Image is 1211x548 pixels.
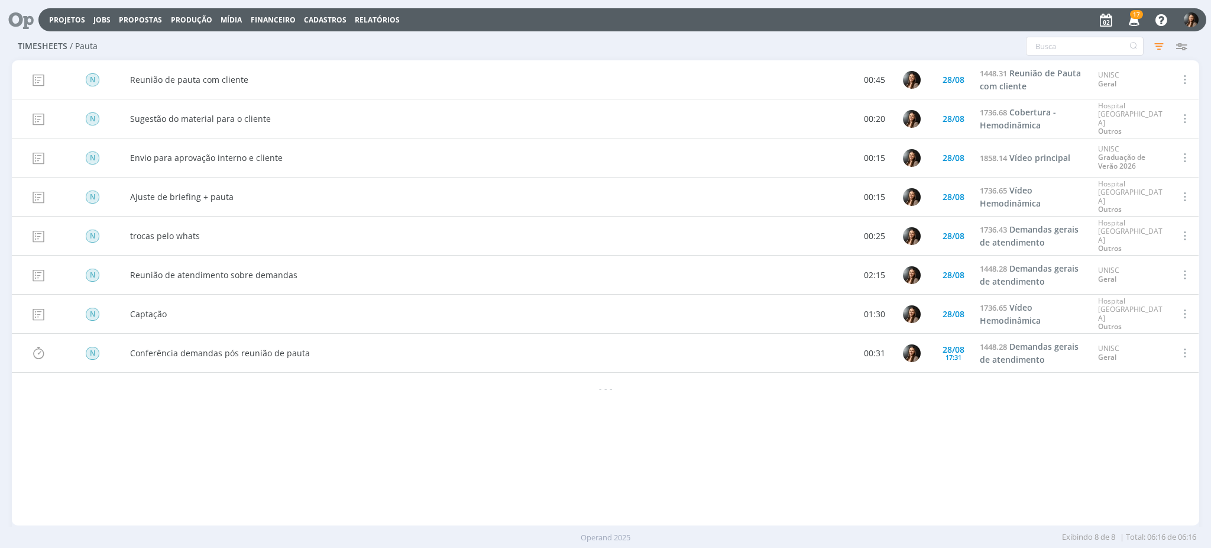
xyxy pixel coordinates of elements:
a: 1448.31Reunião de Pauta com cliente [980,67,1087,93]
img: B [904,110,921,128]
div: 17:31 [946,354,961,360]
a: Projetos [49,15,85,25]
span: Demandas gerais de atendimento [980,263,1079,288]
a: 00:31 [864,347,886,359]
input: Busca [1026,37,1144,56]
div: Hospital [GEOGRAPHIC_DATA] [1099,219,1164,253]
a: Geral [1099,352,1117,362]
div: 28/08 [943,232,964,240]
a: Geral [1099,274,1117,284]
span: 1736.65 [980,303,1008,314]
img: B [1184,12,1199,27]
span: N [86,112,99,125]
div: UNISC [1099,145,1164,170]
button: B [1183,9,1199,30]
a: Outros [1099,204,1122,214]
span: N [86,230,99,243]
a: Graduação de Verão 2026 [1099,153,1146,171]
a: 00:45 [864,73,886,86]
a: 1736.68Cobertura - Hemodinâmica [980,107,1087,132]
div: Hospital [GEOGRAPHIC_DATA] [1099,180,1164,214]
a: 00:25 [864,230,886,242]
div: - - - [12,373,1199,402]
span: N [86,347,99,360]
div: 28/08 [943,193,964,201]
a: 1736.65Vídeo Hemodinâmica [980,302,1087,327]
span: 1448.28 [980,342,1008,353]
span: N [86,151,99,165]
span: Vídeo Hemodinâmica [980,185,1041,209]
span: 1448.31 [980,69,1008,79]
span: 1448.28 [980,264,1008,275]
a: Mídia [221,15,242,25]
img: B [904,305,921,323]
span: Vídeo principal [1010,152,1071,163]
span: N [86,191,99,204]
a: Reunião de atendimento sobre demandas [130,269,297,281]
span: Cobertura - Hemodinâmica [980,107,1057,131]
span: 17 [1130,10,1143,19]
a: Envio para aprovação interno e cliente [130,151,283,164]
div: UNISC [1099,344,1120,362]
div: UNISC [1099,71,1120,88]
img: B [904,149,921,167]
span: | Total: 06:16 de 06:16 [1062,531,1196,543]
a: 1858.14Vídeo principal [980,151,1071,165]
a: Outros [1099,243,1122,253]
a: 1448.28Demandas gerais de atendimento [980,341,1087,366]
div: 28/08 [943,271,964,279]
a: Produção [171,15,212,25]
a: Sugestão do material para o cliente [130,112,271,125]
span: Vídeo Hemodinâmica [980,302,1041,327]
a: 00:20 [864,112,886,125]
a: Outros [1099,321,1122,331]
a: 02:15 [864,269,886,281]
button: Mídia [217,15,245,25]
button: Relatórios [351,15,403,25]
a: Geral [1099,79,1117,89]
span: 1736.68 [980,108,1008,118]
a: 1448.28Demandas gerais de atendimento [980,263,1087,288]
span: Demandas gerais de atendimento [980,341,1079,366]
span: 1736.65 [980,186,1008,196]
a: 1736.65Vídeo Hemodinâmica [980,185,1087,210]
button: 17 [1121,9,1145,31]
a: 01:30 [864,308,886,320]
a: 1736.43Demandas gerais de atendimento [980,224,1087,249]
button: Financeiro [247,15,299,25]
div: UNISC [1099,266,1120,283]
button: Jobs [90,15,114,25]
div: 28/08 [943,76,964,84]
button: Projetos [46,15,89,25]
img: B [904,266,921,284]
a: Outros [1099,126,1122,136]
span: N [86,269,99,282]
span: 1736.43 [980,225,1008,236]
span: Exibindo 8 de 8 [1062,531,1115,543]
div: 28/08 [943,346,964,354]
div: Hospital [GEOGRAPHIC_DATA] [1099,297,1164,331]
span: Demandas gerais de atendimento [980,224,1079,249]
a: 00:15 [864,191,886,203]
img: B [904,188,921,206]
span: Reunião de Pauta com cliente [980,68,1082,92]
img: B [904,344,921,362]
span: N [86,73,99,86]
div: 28/08 [943,310,964,318]
span: Propostas [119,15,162,25]
a: 00:15 [864,151,886,164]
div: 28/08 [943,115,964,123]
span: / Pauta [70,41,98,51]
span: Cadastros [304,15,347,25]
img: B [904,227,921,245]
a: trocas pelo whats [130,230,200,242]
button: Cadastros [300,15,350,25]
img: B [904,71,921,89]
span: Timesheets [18,41,67,51]
button: Produção [167,15,216,25]
a: Ajuste de briefing + pauta [130,191,234,203]
a: Jobs [93,15,111,25]
a: Conferência demandas pós reunião de pauta [130,347,310,359]
span: 1858.14 [980,153,1008,163]
div: 28/08 [943,154,964,162]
